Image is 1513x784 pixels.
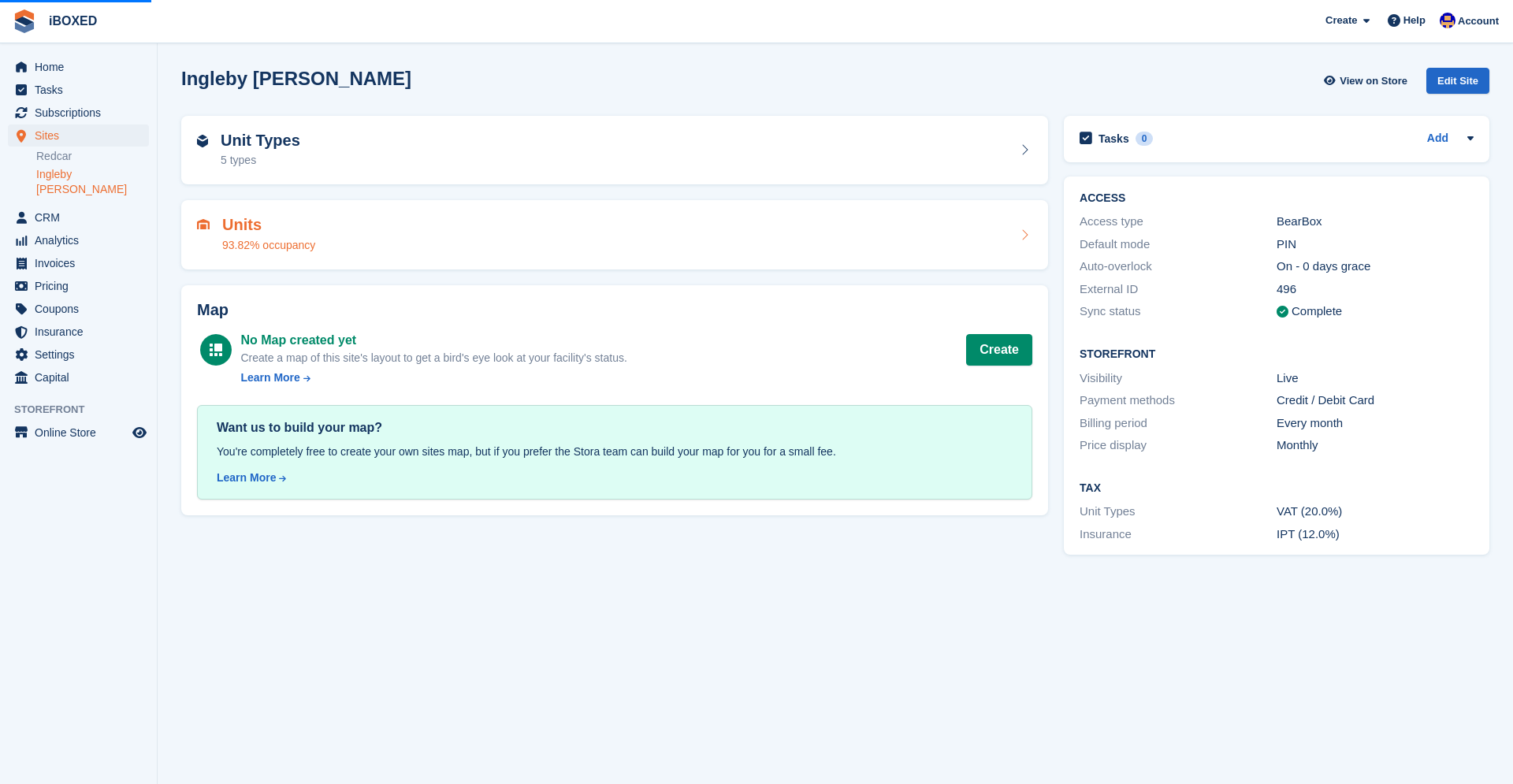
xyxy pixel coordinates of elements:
[35,79,129,101] span: Tasks
[8,56,149,78] a: menu
[8,102,149,124] a: menu
[181,200,1048,269] a: Units 93.82% occupancy
[1080,281,1277,299] div: External ID
[217,470,1013,486] a: Learn More
[181,68,411,89] h2: Ingleby [PERSON_NAME]
[8,298,149,320] a: menu
[217,444,1013,460] div: You're completely free to create your own sites map, but if you prefer the Stora team can build y...
[8,366,149,388] a: menu
[35,124,129,147] span: Sites
[240,370,626,386] a: Learn More
[221,132,300,150] h2: Unit Types
[1099,132,1129,146] h2: Tasks
[1340,73,1407,89] span: View on Store
[8,321,149,343] a: menu
[43,8,103,34] a: iBOXED
[8,206,149,229] a: menu
[1277,526,1474,544] div: IPT (12.0%)
[222,237,315,254] div: 93.82% occupancy
[1080,258,1277,276] div: Auto-overlock
[35,102,129,124] span: Subscriptions
[8,124,149,147] a: menu
[14,402,157,418] span: Storefront
[240,370,299,386] div: Learn More
[1136,132,1154,146] div: 0
[8,252,149,274] a: menu
[35,344,129,366] span: Settings
[240,331,626,350] div: No Map created yet
[8,275,149,297] a: menu
[1277,414,1474,433] div: Every month
[1403,13,1426,28] span: Help
[966,334,1032,366] button: Create
[181,116,1048,185] a: Unit Types 5 types
[8,229,149,251] a: menu
[1440,13,1455,28] img: Noor Rashid
[1277,437,1474,455] div: Monthly
[35,275,129,297] span: Pricing
[1277,213,1474,231] div: BearBox
[1080,526,1277,544] div: Insurance
[8,79,149,101] a: menu
[1458,13,1499,29] span: Account
[217,470,276,486] div: Learn More
[221,152,300,169] div: 5 types
[36,149,149,164] a: Redcar
[35,206,129,229] span: CRM
[217,418,1013,437] div: Want us to build your map?
[1277,258,1474,276] div: On - 0 days grace
[1325,13,1357,28] span: Create
[1080,348,1474,361] h2: Storefront
[1080,503,1277,521] div: Unit Types
[1080,236,1277,254] div: Default mode
[35,366,129,388] span: Capital
[1080,213,1277,231] div: Access type
[1080,414,1277,433] div: Billing period
[35,56,129,78] span: Home
[197,219,210,230] img: unit-icn-7be61d7bf1b0ce9d3e12c5938cc71ed9869f7b940bace4675aadf7bd6d80202e.svg
[1080,303,1277,321] div: Sync status
[1080,192,1474,205] h2: ACCESS
[222,216,315,234] h2: Units
[240,350,626,366] div: Create a map of this site's layout to get a bird's eye look at your facility's status.
[1426,68,1489,94] div: Edit Site
[35,422,129,444] span: Online Store
[35,298,129,320] span: Coupons
[1080,392,1277,410] div: Payment methods
[197,135,208,147] img: unit-type-icn-2b2737a686de81e16bb02015468b77c625bbabd49415b5ef34ead5e3b44a266d.svg
[35,252,129,274] span: Invoices
[36,167,149,197] a: Ingleby [PERSON_NAME]
[1427,130,1448,148] a: Add
[1322,68,1414,94] a: View on Store
[13,9,36,33] img: stora-icon-8386f47178a22dfd0bd8f6a31ec36ba5ce8667c1dd55bd0f319d3a0aa187defe.svg
[197,301,1032,319] h2: Map
[1292,303,1342,321] div: Complete
[130,423,149,442] a: Preview store
[1080,437,1277,455] div: Price display
[1080,482,1474,495] h2: Tax
[1277,392,1474,410] div: Credit / Debit Card
[1277,370,1474,388] div: Live
[35,229,129,251] span: Analytics
[35,321,129,343] span: Insurance
[1277,503,1474,521] div: VAT (20.0%)
[8,344,149,366] a: menu
[1080,370,1277,388] div: Visibility
[1277,236,1474,254] div: PIN
[1277,281,1474,299] div: 496
[1426,68,1489,100] a: Edit Site
[210,344,222,356] img: map-icn-white-8b231986280072e83805622d3debb4903e2986e43859118e7b4002611c8ef794.svg
[8,422,149,444] a: menu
